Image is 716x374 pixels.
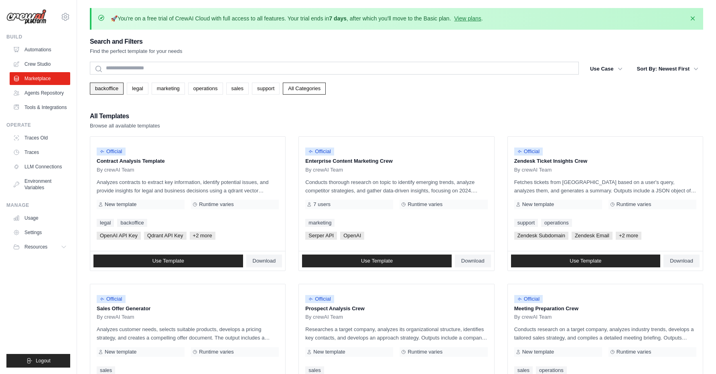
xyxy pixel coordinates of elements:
a: Marketplace [10,72,70,85]
span: By crewAI Team [97,314,134,320]
span: Runtime varies [199,201,234,208]
span: Logout [36,358,51,364]
button: Sort By: Newest First [632,62,703,76]
h2: All Templates [90,111,160,122]
button: Resources [10,241,70,253]
a: Environment Variables [10,175,70,194]
a: LLM Connections [10,160,70,173]
p: Contract Analysis Template [97,157,279,165]
span: Download [253,258,276,264]
span: Download [670,258,693,264]
a: All Categories [283,83,326,95]
span: Official [97,148,126,156]
div: Build [6,34,70,40]
p: Analyzes contracts to extract key information, identify potential issues, and provide insights fo... [97,178,279,195]
a: Use Template [302,255,452,267]
a: support [514,219,538,227]
p: Sales Offer Generator [97,305,279,313]
span: New template [105,201,136,208]
a: Use Template [511,255,661,267]
a: Download [246,255,282,267]
a: marketing [152,83,185,95]
span: Zendesk Subdomain [514,232,568,240]
span: Download [461,258,485,264]
span: New template [313,349,345,355]
span: +2 more [616,232,641,240]
span: Official [305,295,334,303]
a: marketing [305,219,335,227]
button: Use Case [585,62,627,76]
p: Conducts thorough research on topic to identify emerging trends, analyze competitor strategies, a... [305,178,487,195]
p: Meeting Preparation Crew [514,305,696,313]
span: Serper API [305,232,337,240]
strong: 🚀 [111,15,118,22]
a: View plans [454,15,481,22]
p: Browse all available templates [90,122,160,130]
a: operations [188,83,223,95]
span: Zendesk Email [572,232,613,240]
a: Traces Old [10,131,70,144]
a: Usage [10,212,70,224]
span: By crewAI Team [514,314,552,320]
span: Official [97,295,126,303]
span: Runtime varies [199,349,234,355]
p: Fetches tickets from [GEOGRAPHIC_DATA] based on a user's query, analyzes them, and generates a su... [514,178,696,195]
span: Resources [24,244,47,250]
a: Download [663,255,700,267]
span: New template [105,349,136,355]
a: Agents Repository [10,87,70,99]
span: New template [522,201,554,208]
span: Runtime varies [617,349,651,355]
a: Crew Studio [10,58,70,71]
p: Researches a target company, analyzes its organizational structure, identifies key contacts, and ... [305,325,487,342]
p: Find the perfect template for your needs [90,47,183,55]
span: Use Template [570,258,601,264]
img: Logo [6,9,47,25]
a: sales [226,83,249,95]
a: Settings [10,226,70,239]
span: By crewAI Team [97,167,134,173]
span: Runtime varies [408,201,442,208]
span: OpenAI [340,232,364,240]
a: Download [455,255,491,267]
a: Automations [10,43,70,56]
p: Zendesk Ticket Insights Crew [514,157,696,165]
button: Logout [6,354,70,368]
p: Prospect Analysis Crew [305,305,487,313]
span: OpenAI API Key [97,232,141,240]
span: Official [514,148,543,156]
p: Conducts research on a target company, analyzes industry trends, develops a tailored sales strate... [514,325,696,342]
span: Use Template [152,258,184,264]
div: Operate [6,122,70,128]
p: Enterprise Content Marketing Crew [305,157,487,165]
span: Runtime varies [617,201,651,208]
a: support [252,83,280,95]
span: Runtime varies [408,349,442,355]
span: By crewAI Team [305,167,343,173]
a: backoffice [117,219,147,227]
a: operations [541,219,572,227]
span: By crewAI Team [514,167,552,173]
a: backoffice [90,83,124,95]
a: legal [127,83,148,95]
p: Analyzes customer needs, selects suitable products, develops a pricing strategy, and creates a co... [97,325,279,342]
a: Traces [10,146,70,159]
p: You're on a free trial of CrewAI Cloud with full access to all features. Your trial ends in , aft... [111,14,483,22]
h2: Search and Filters [90,36,183,47]
span: +2 more [190,232,215,240]
span: New template [522,349,554,355]
span: Official [514,295,543,303]
strong: 7 days [329,15,347,22]
a: Tools & Integrations [10,101,70,114]
span: Official [305,148,334,156]
div: Manage [6,202,70,208]
span: Use Template [361,258,393,264]
span: 7 users [313,201,331,208]
span: By crewAI Team [305,314,343,320]
a: Use Template [93,255,243,267]
a: legal [97,219,114,227]
span: Qdrant API Key [144,232,187,240]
